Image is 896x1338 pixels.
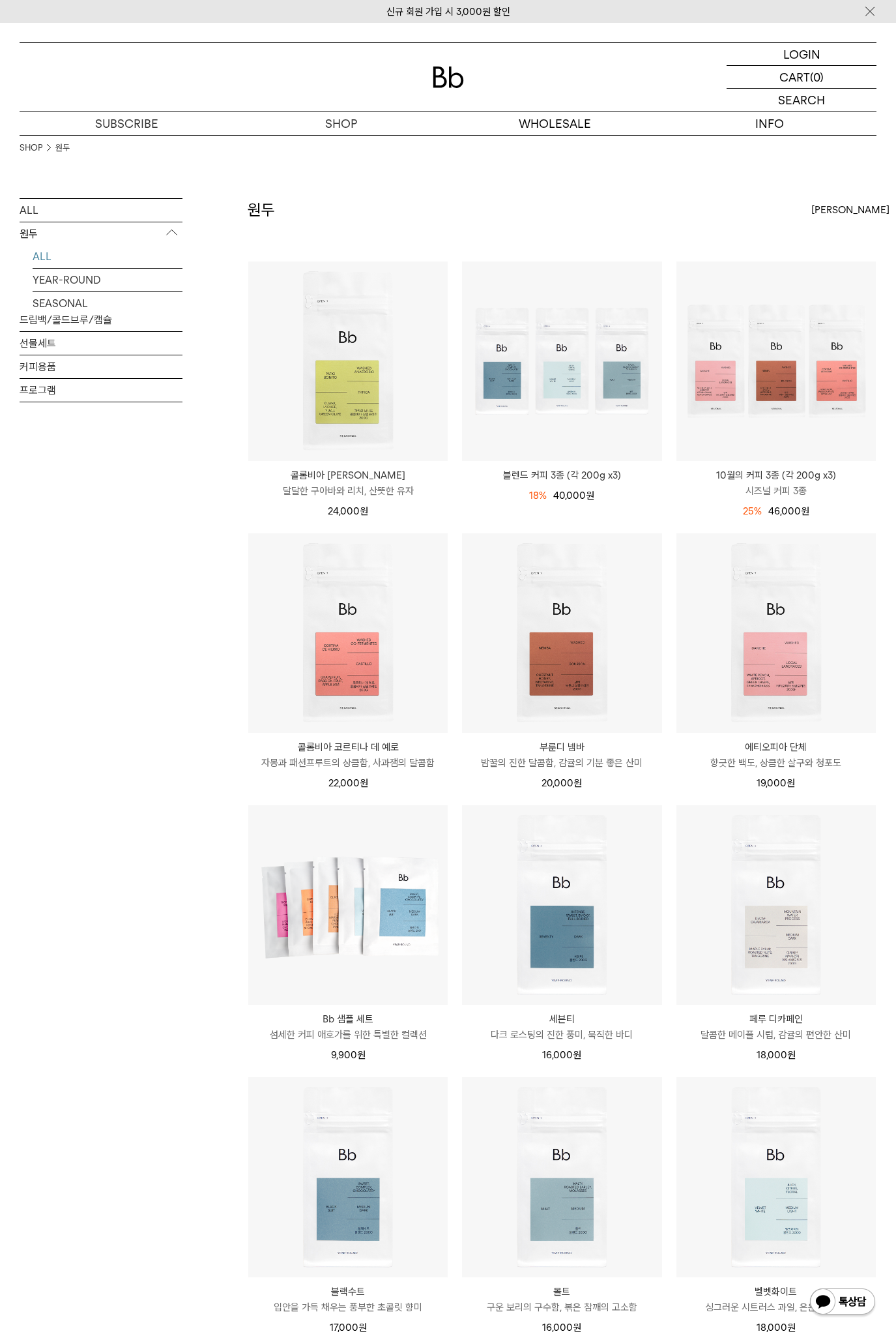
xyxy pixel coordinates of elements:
div: 18% [529,488,547,503]
p: SEARCH [778,89,825,111]
a: ALL [20,199,182,222]
img: 세븐티 [462,805,661,1005]
p: 에티오피아 단체 [676,739,876,755]
a: 콜롬비아 [PERSON_NAME] 달달한 구아바와 리치, 산뜻한 유자 [248,468,448,499]
span: 원 [787,1322,796,1333]
p: 구운 보리의 구수함, 볶은 참깨의 고소함 [462,1300,661,1315]
span: 20,000 [542,777,582,789]
a: 세븐티 다크 로스팅의 진한 풍미, 묵직한 바디 [462,1011,661,1043]
p: (0) [810,66,824,88]
a: 블랙수트 입안을 가득 채우는 풍부한 초콜릿 향미 [248,1284,448,1315]
img: 카카오톡 채널 1:1 채팅 버튼 [809,1287,876,1318]
p: 시즈널 커피 3종 [676,483,876,499]
a: 벨벳화이트 싱그러운 시트러스 과일, 은은한 꽃 향 [676,1284,876,1315]
span: 원 [360,505,368,517]
a: 10월의 커피 3종 (각 200g x3) 시즈널 커피 3종 [676,468,876,499]
a: 선물세트 [20,332,182,355]
img: Bb 샘플 세트 [248,805,448,1005]
span: 원 [357,1049,366,1061]
a: 프로그램 [20,379,182,402]
span: 원 [573,1322,581,1333]
img: 블랙수트 [248,1077,448,1277]
img: 부룬디 넴바 [462,533,661,733]
span: 9,900 [331,1049,366,1061]
div: 25% [743,503,762,519]
span: 원 [573,1049,581,1061]
span: 원 [787,1049,796,1061]
p: 콜롬비아 [PERSON_NAME] [248,468,448,483]
span: 40,000 [553,490,594,501]
span: 원 [787,777,795,789]
span: 18,000 [757,1322,796,1333]
span: 원 [586,490,594,501]
p: LOGIN [783,43,820,65]
p: 달콤한 메이플 시럽, 감귤의 편안한 산미 [676,1027,876,1043]
p: WHOLESALE [448,112,663,135]
span: [PERSON_NAME] [811,202,889,218]
a: ALL [33,245,182,268]
a: SHOP [234,112,448,135]
p: 벨벳화이트 [676,1284,876,1300]
p: 세븐티 [462,1011,661,1027]
p: 페루 디카페인 [676,1011,876,1027]
a: LOGIN [727,43,876,66]
a: 몰트 구운 보리의 구수함, 볶은 참깨의 고소함 [462,1284,661,1315]
span: 46,000 [768,505,809,517]
a: SHOP [20,141,42,155]
img: 에티오피아 단체 [676,533,876,733]
p: 부룬디 넴바 [462,739,661,755]
span: 24,000 [328,505,368,517]
p: 자몽과 패션프루트의 상큼함, 사과잼의 달콤함 [248,755,448,771]
img: 페루 디카페인 [676,805,876,1005]
img: 콜롬비아 코르티나 데 예로 [248,533,448,733]
p: 밤꿀의 진한 달콤함, 감귤의 기분 좋은 산미 [462,755,661,771]
img: 콜롬비아 파티오 보니토 [248,261,448,461]
img: 로고 [433,67,464,88]
img: 몰트 [462,1077,661,1277]
span: 17,000 [330,1322,367,1333]
a: 부룬디 넴바 밤꿀의 진한 달콤함, 감귤의 기분 좋은 산미 [462,739,661,771]
p: 원두 [20,222,182,246]
a: 커피용품 [20,355,182,378]
span: 19,000 [757,777,795,789]
p: 입안을 가득 채우는 풍부한 초콜릿 향미 [248,1300,448,1315]
p: Bb 샘플 세트 [248,1011,448,1027]
span: 원 [801,505,809,517]
p: 달달한 구아바와 리치, 산뜻한 유자 [248,483,448,499]
a: 드립백/콜드브루/캡슐 [20,308,182,331]
a: 원두 [55,141,70,155]
p: CART [779,66,810,88]
a: 10월의 커피 3종 (각 200g x3) [676,261,876,461]
span: 22,000 [328,777,368,789]
a: SUBSCRIBE [20,112,234,135]
img: 벨벳화이트 [676,1077,876,1277]
span: 16,000 [542,1049,581,1061]
p: 콜롬비아 코르티나 데 예로 [248,739,448,755]
a: 콜롬비아 코르티나 데 예로 자몽과 패션프루트의 상큼함, 사과잼의 달콤함 [248,739,448,771]
a: 블렌드 커피 3종 (각 200g x3) [462,468,661,483]
img: 블렌드 커피 3종 (각 200g x3) [462,261,661,461]
span: 16,000 [542,1322,581,1333]
a: 에티오피아 단체 향긋한 백도, 상큼한 살구와 청포도 [676,739,876,771]
p: 10월의 커피 3종 (각 200g x3) [676,468,876,483]
a: 신규 회원 가입 시 3,000원 할인 [386,6,510,18]
p: 섬세한 커피 애호가를 위한 특별한 컬렉션 [248,1027,448,1043]
span: 원 [358,1322,367,1333]
p: 다크 로스팅의 진한 풍미, 묵직한 바디 [462,1027,661,1043]
a: 페루 디카페인 달콤한 메이플 시럽, 감귤의 편안한 산미 [676,1011,876,1043]
p: 싱그러운 시트러스 과일, 은은한 꽃 향 [676,1300,876,1315]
